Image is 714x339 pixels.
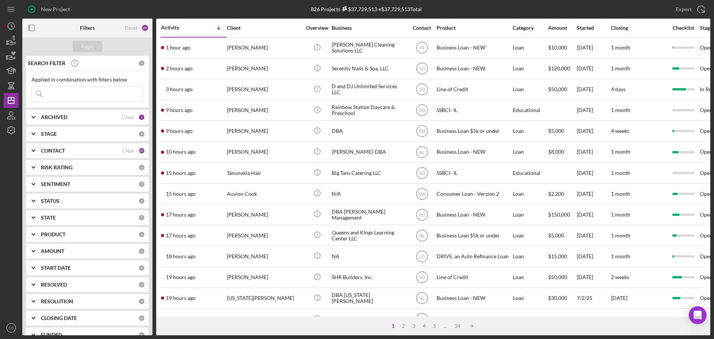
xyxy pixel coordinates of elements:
[419,129,425,134] text: KM
[138,281,145,288] div: 0
[138,198,145,204] div: 0
[332,309,406,329] div: Kingz Korner Store
[138,131,145,137] div: 0
[166,212,196,218] time: 2025-09-03 22:36
[548,211,570,218] span: $150,000
[41,231,65,237] b: PRODUCT
[577,226,610,245] div: [DATE]
[611,128,629,134] time: 4 weeks
[138,214,145,221] div: 0
[332,38,406,58] div: [PERSON_NAME] Cleaning Solutions LLC
[419,275,425,280] text: SO
[41,298,73,304] b: RESOLUTION
[577,184,610,204] div: [DATE]
[161,25,194,31] div: Activity
[166,170,196,176] time: 2025-09-04 00:11
[513,142,547,162] div: Loan
[611,148,630,155] time: 1 month
[41,332,62,338] b: FUNDED
[22,2,77,17] button: New Project
[577,25,610,31] div: Started
[437,142,511,162] div: Business Loan - NEW
[513,268,547,287] div: Loan
[138,164,145,171] div: 0
[227,288,301,308] div: [US_STATE][PERSON_NAME]
[548,128,564,134] span: $5,000
[28,60,65,66] b: SEARCH FILTER
[227,80,301,99] div: [PERSON_NAME]
[419,108,425,113] text: SO
[227,38,301,58] div: [PERSON_NAME]
[166,45,190,51] time: 2025-09-04 14:18
[513,246,547,266] div: Loan
[668,25,699,31] div: Checklist
[340,6,377,12] div: $37,729,513
[227,226,301,245] div: [PERSON_NAME]
[513,184,547,204] div: Loan
[332,268,406,287] div: SHR Builders, Inc.
[138,265,145,271] div: 0
[577,38,610,58] div: [DATE]
[577,268,610,287] div: [DATE]
[611,25,667,31] div: Closing
[398,323,409,329] div: 2
[332,59,406,79] div: Serenity Nails & Spa, LLC
[437,226,511,245] div: Business Loan $5k or under
[41,265,71,271] b: START DATE
[437,288,511,308] div: Business Loan - NEW
[419,87,425,92] text: SO
[513,226,547,245] div: Loan
[437,184,511,204] div: Consumer Loan - Version 2
[437,100,511,120] div: SSBCI- IL
[419,212,425,217] text: SO
[9,326,14,330] text: SO
[548,295,567,301] span: $30,000
[227,59,301,79] div: [PERSON_NAME]
[122,148,135,154] div: Clear
[611,295,627,301] time: [DATE]
[166,253,196,259] time: 2025-09-03 21:25
[611,65,630,71] time: 1 month
[138,315,145,322] div: 0
[303,25,331,31] div: Overview
[437,38,511,58] div: Business Loan - NEW
[41,114,67,120] b: ARCHIVED
[408,25,436,31] div: Contact
[437,59,511,79] div: Business Loan - NEW
[437,121,511,141] div: Business Loan $5k or under
[548,65,570,71] span: $120,000
[166,233,196,239] time: 2025-09-03 22:04
[676,2,692,17] div: Export
[138,60,145,67] div: 0
[611,170,630,176] time: 1 month
[419,170,425,176] text: SO
[80,25,95,31] b: Filters
[437,309,511,329] div: Business Loan - NEW
[41,131,57,137] b: STAGE
[548,148,564,155] span: $8,000
[41,2,70,17] div: New Project
[227,309,301,329] div: [PERSON_NAME]
[513,38,547,58] div: Loan
[577,121,610,141] div: [DATE]
[437,163,511,183] div: SSBCI- IL
[513,205,547,224] div: Loan
[419,296,425,301] text: NL
[227,163,301,183] div: Tanunykia Hair
[32,77,143,83] div: Applied in combination with filters below
[513,25,547,31] div: Category
[513,59,547,79] div: Loan
[513,121,547,141] div: Loan
[332,80,406,99] div: D and DJ Unlimited Services LLC
[41,248,64,254] b: AMOUNT
[166,295,196,301] time: 2025-09-03 20:07
[141,24,149,32] div: 46
[227,268,301,287] div: [PERSON_NAME]
[513,80,547,99] div: Loan
[41,198,59,204] b: STATUS
[138,181,145,188] div: 0
[166,191,196,197] time: 2025-09-03 23:55
[419,323,430,329] div: 4
[419,66,425,71] text: SO
[138,332,145,338] div: 0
